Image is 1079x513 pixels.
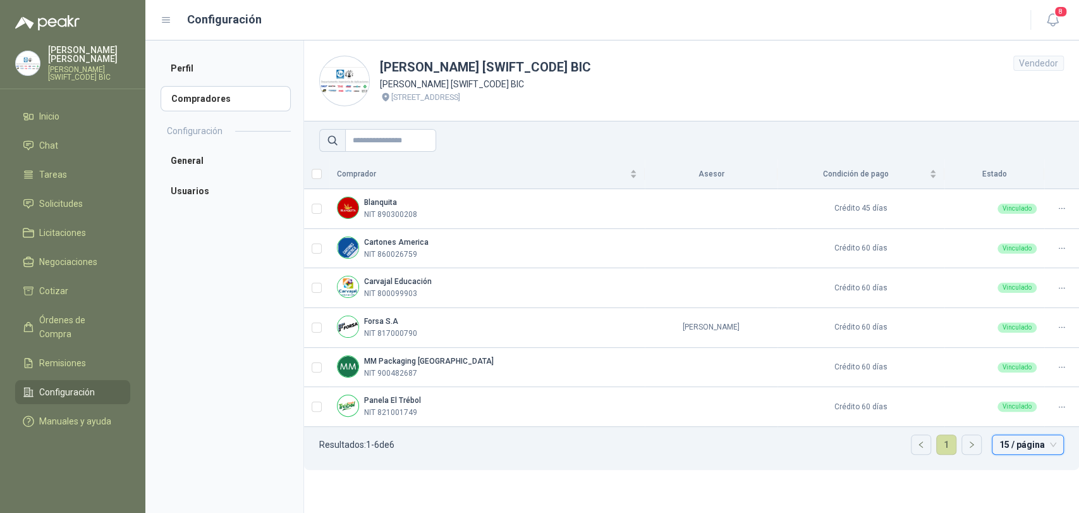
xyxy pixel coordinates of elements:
span: Configuración [39,385,95,399]
th: Condición de pago [777,159,944,189]
img: Company Logo [338,356,358,377]
td: Crédito 60 días [777,229,944,269]
img: Company Logo [320,56,369,106]
h1: [PERSON_NAME] [SWIFT_CODE] BIC [380,58,591,77]
p: NIT 817000790 [364,328,417,340]
td: Crédito 60 días [777,348,944,388]
p: [PERSON_NAME] [SWIFT_CODE] BIC [48,66,130,81]
img: Company Logo [338,237,358,258]
a: Manuales y ayuda [15,409,130,433]
td: Crédito 45 días [777,189,944,229]
span: left [917,441,925,448]
th: Comprador [329,159,645,189]
b: Panela El Trébol [364,396,421,405]
b: MM Packaging [GEOGRAPHIC_DATA] [364,357,494,366]
p: [STREET_ADDRESS] [391,91,460,104]
li: Página anterior [911,435,931,455]
a: Tareas [15,163,130,187]
b: Forsa S.A [364,317,398,326]
p: NIT 800099903 [364,288,417,300]
button: 8 [1041,9,1064,32]
img: Company Logo [338,316,358,337]
img: Company Logo [338,276,358,297]
a: Usuarios [161,178,291,204]
img: Company Logo [338,197,358,218]
span: Chat [39,139,58,152]
h2: Configuración [167,124,223,138]
span: Remisiones [39,356,86,370]
p: [PERSON_NAME] [SWIFT_CODE] BIC [380,77,591,91]
b: Cartones America [364,238,429,247]
p: NIT 821001749 [364,407,417,419]
img: Logo peakr [15,15,80,30]
div: Vendedor [1013,56,1064,71]
b: Carvajal Educación [364,277,432,286]
td: Crédito 60 días [777,308,944,348]
a: General [161,148,291,173]
a: Configuración [15,380,130,404]
button: right [962,435,981,454]
span: 8 [1054,6,1068,18]
td: [PERSON_NAME] [645,308,777,348]
span: Inicio [39,109,59,123]
li: Página siguiente [961,435,982,455]
span: Cotizar [39,284,68,298]
span: Tareas [39,168,67,182]
td: Crédito 60 días [777,268,944,308]
b: Blanquita [364,198,397,207]
p: NIT 900482687 [364,368,417,380]
p: Resultados: 1 - 6 de 6 [319,440,394,449]
span: Órdenes de Compra [39,313,118,341]
div: Vinculado [997,402,1037,412]
h1: Configuración [187,11,262,28]
div: Vinculado [997,362,1037,373]
button: left [911,435,930,454]
span: Negociaciones [39,255,97,269]
a: Solicitudes [15,192,130,216]
span: Comprador [337,168,627,180]
li: 1 [936,435,956,455]
a: Remisiones [15,351,130,375]
div: Vinculado [997,244,1037,254]
span: Licitaciones [39,226,86,240]
a: 1 [937,435,956,454]
img: Company Logo [16,51,40,75]
p: NIT 890300208 [364,209,417,221]
div: Vinculado [997,283,1037,293]
span: Solicitudes [39,197,83,211]
a: Licitaciones [15,221,130,245]
a: Órdenes de Compra [15,308,130,346]
a: Negociaciones [15,250,130,274]
th: Estado [944,159,1044,189]
a: Cotizar [15,279,130,303]
span: right [968,441,975,448]
a: Compradores [161,86,291,111]
span: Manuales y ayuda [39,414,111,428]
a: Perfil [161,56,291,81]
span: Condición de pago [785,168,927,180]
div: Vinculado [997,323,1037,333]
th: Asesor [645,159,777,189]
img: Company Logo [338,395,358,416]
div: tamaño de página [992,435,1064,455]
td: Crédito 60 días [777,387,944,427]
div: Vinculado [997,204,1037,214]
p: NIT 860026759 [364,249,417,261]
a: Inicio [15,104,130,128]
span: 15 / página [999,435,1056,454]
a: Chat [15,133,130,158]
p: [PERSON_NAME] [PERSON_NAME] [48,46,130,63]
